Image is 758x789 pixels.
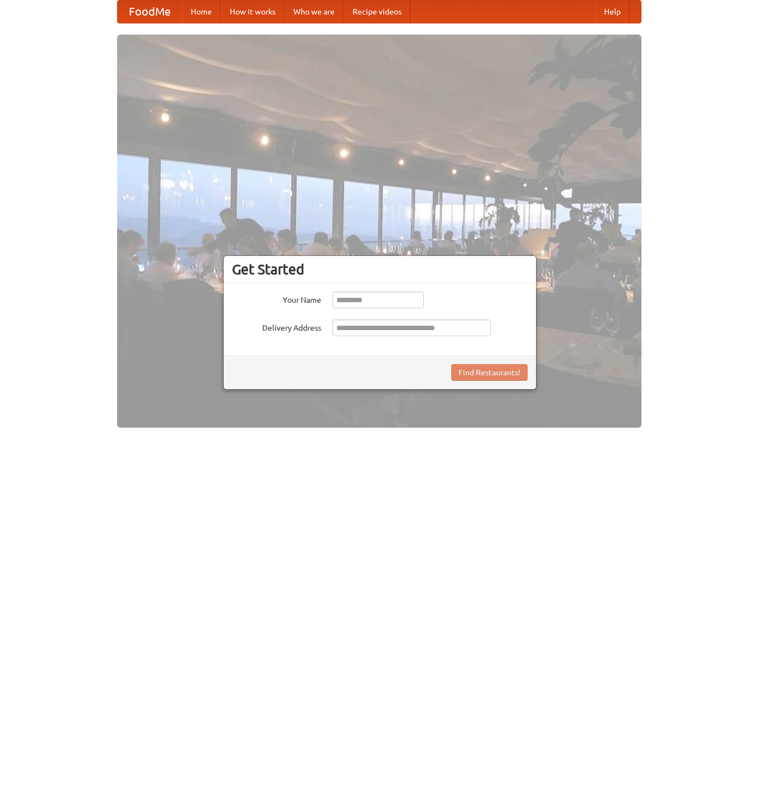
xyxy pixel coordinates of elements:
[451,364,528,381] button: Find Restaurants!
[118,1,182,23] a: FoodMe
[284,1,344,23] a: Who we are
[232,292,321,306] label: Your Name
[344,1,411,23] a: Recipe videos
[221,1,284,23] a: How it works
[232,320,321,333] label: Delivery Address
[182,1,221,23] a: Home
[595,1,630,23] a: Help
[232,261,528,278] h3: Get Started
